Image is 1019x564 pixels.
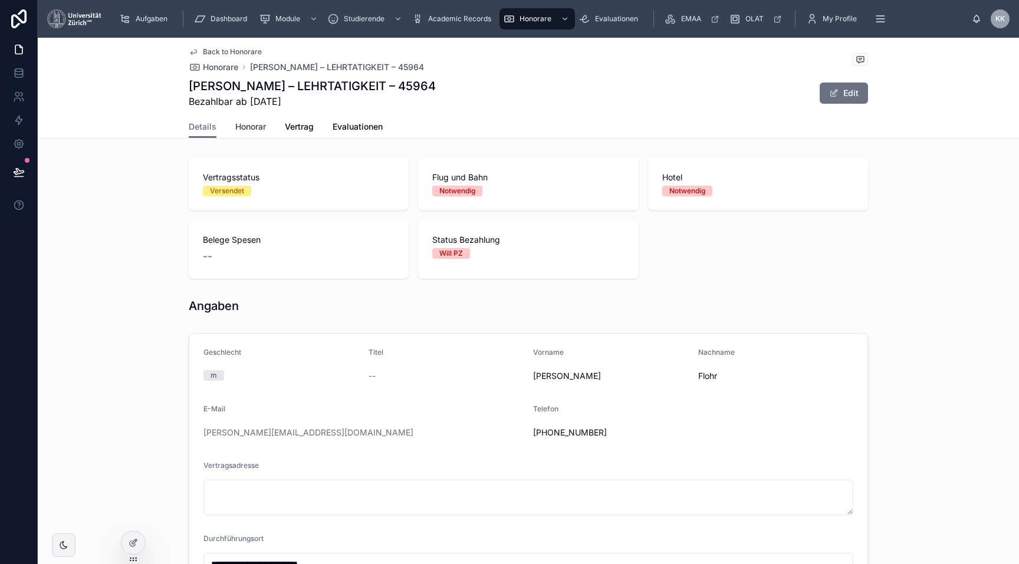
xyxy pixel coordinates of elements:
[698,370,854,382] span: Flohr
[333,116,383,140] a: Evaluationen
[333,121,383,133] span: Evaluationen
[533,370,689,382] span: [PERSON_NAME]
[698,348,735,357] span: Nachname
[369,348,383,357] span: Titel
[189,298,239,314] h1: Angaben
[725,8,788,29] a: OLAT
[211,370,217,381] div: m
[250,61,424,73] a: [PERSON_NAME] – LEHRTATIGKEIT – 45964
[211,14,247,24] span: Dashboard
[823,14,857,24] span: My Profile
[595,14,638,24] span: Evaluationen
[190,8,255,29] a: Dashboard
[661,8,725,29] a: EMAA
[203,171,395,183] span: Vertragsstatus
[439,186,475,196] div: Notwendig
[995,14,1005,24] span: KK
[369,370,376,382] span: --
[203,61,238,73] span: Honorare
[344,14,384,24] span: Studierende
[285,121,314,133] span: Vertrag
[669,186,705,196] div: Notwendig
[533,348,564,357] span: Vorname
[189,78,436,94] h1: [PERSON_NAME] – LEHRTATIGKEIT – 45964
[111,6,972,32] div: scrollable content
[189,61,238,73] a: Honorare
[820,83,868,104] button: Edit
[203,427,413,438] a: [PERSON_NAME][EMAIL_ADDRESS][DOMAIN_NAME]
[136,14,167,24] span: Aufgaben
[439,248,463,259] div: Will PZ
[662,171,854,183] span: Hotel
[235,121,266,133] span: Honorar
[189,116,216,138] a: Details
[324,8,408,29] a: Studierende
[203,248,212,265] span: --
[189,94,436,108] span: Bezahlbar ab [DATE]
[575,8,646,29] a: Evaluationen
[432,234,624,246] span: Status Bezahlung
[203,348,241,357] span: Geschlecht
[745,14,764,24] span: OLAT
[210,186,244,196] div: Versendet
[520,14,551,24] span: Honorare
[681,14,701,24] span: EMAA
[499,8,575,29] a: Honorare
[189,47,262,57] a: Back to Honorare
[533,427,853,438] span: [PHONE_NUMBER]
[275,14,300,24] span: Module
[203,234,395,246] span: Belege Spesen
[203,534,264,543] span: Durchführungsort
[803,8,865,29] a: My Profile
[408,8,499,29] a: Academic Records
[203,47,262,57] span: Back to Honorare
[235,116,266,140] a: Honorar
[428,14,491,24] span: Academic Records
[255,8,324,29] a: Module
[116,8,176,29] a: Aufgaben
[47,9,101,28] img: App logo
[285,116,314,140] a: Vertrag
[203,404,225,413] span: E-Mail
[189,121,216,133] span: Details
[203,461,259,470] span: Vertragsadresse
[533,404,558,413] span: Telefon
[432,171,624,183] span: Flug und Bahn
